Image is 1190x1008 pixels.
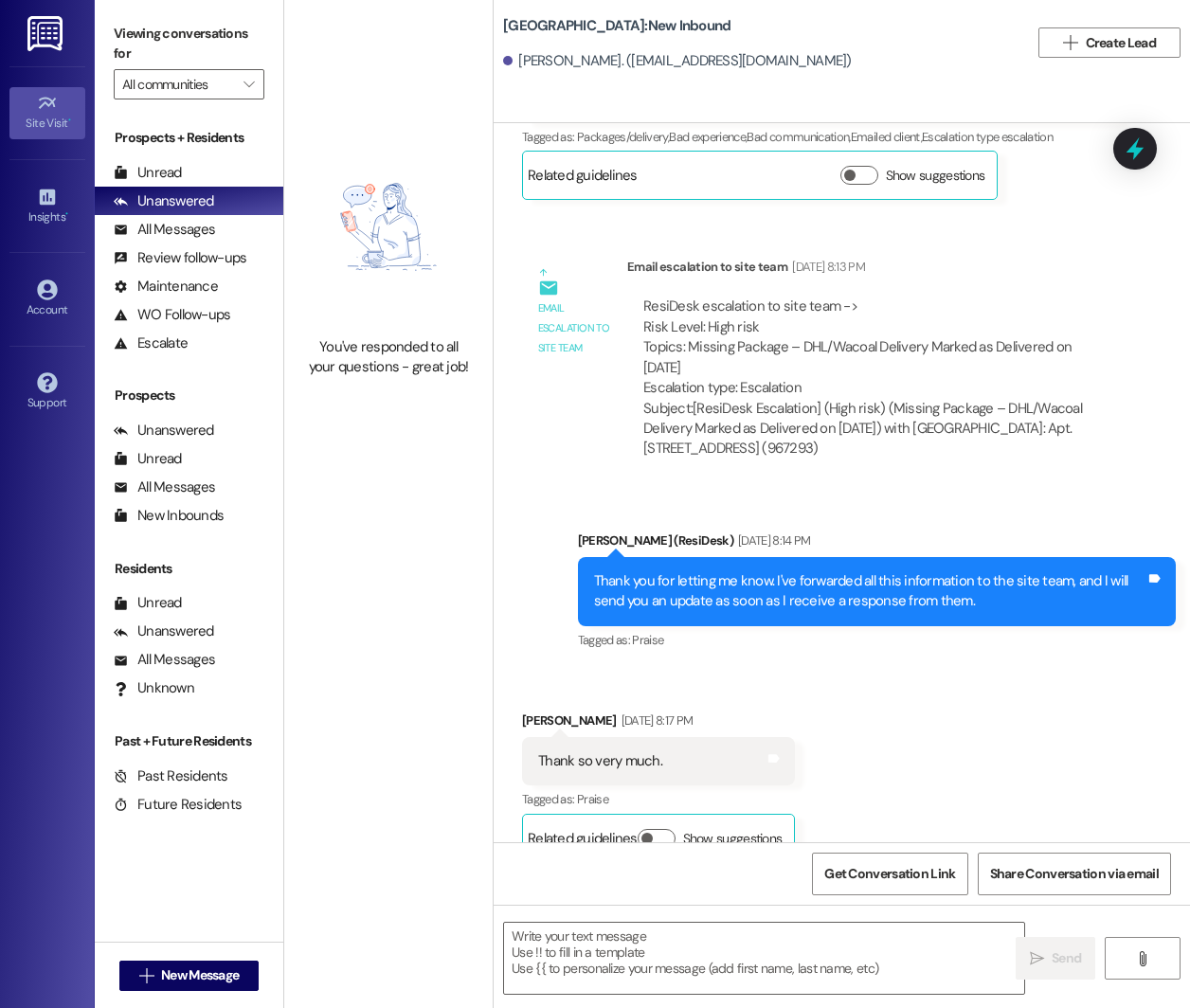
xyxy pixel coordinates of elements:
[114,621,214,641] div: Unanswered
[538,298,612,359] div: Email escalation to site team
[161,965,239,985] span: New Message
[787,257,865,277] div: [DATE] 8:13 PM
[9,274,85,325] a: Account
[627,257,1121,283] div: Email escalation to site team
[669,129,747,145] span: Bad experience ,
[95,386,283,405] div: Prospects
[9,367,85,418] a: Support
[114,421,214,441] div: Unanswered
[27,16,66,51] img: ResiDesk Logo
[95,559,283,579] div: Residents
[114,248,246,268] div: Review follow-ups
[886,166,985,186] label: Show suggestions
[114,333,188,353] div: Escalate
[305,337,472,378] div: You've responded to all your questions - great job!
[538,751,662,771] div: Thank so very much.
[643,297,1105,398] div: ResiDesk escalation to site team -> Risk Level: High risk Topics: Missing Package – DHL/Wacoal De...
[114,795,242,815] div: Future Residents
[1135,951,1149,966] i: 
[594,571,1146,612] div: Thank you for letting me know. I've forwarded all this information to the site team, and I will s...
[114,477,215,497] div: All Messages
[522,123,1121,151] div: Tagged as:
[68,114,71,127] span: •
[812,853,967,895] button: Get Conversation Link
[1086,33,1156,53] span: Create Lead
[632,632,663,648] span: Praise
[617,711,694,730] div: [DATE] 8:17 PM
[733,531,811,550] div: [DATE] 8:14 PM
[851,129,922,145] span: Emailed client ,
[990,864,1159,884] span: Share Conversation via email
[243,77,254,92] i: 
[9,181,85,232] a: Insights •
[139,968,153,983] i: 
[114,191,214,211] div: Unanswered
[114,19,264,69] label: Viewing conversations for
[119,961,260,991] button: New Message
[114,506,224,526] div: New Inbounds
[122,69,234,99] input: All communities
[528,166,638,193] div: Related guidelines
[1063,35,1077,50] i: 
[95,731,283,751] div: Past + Future Residents
[824,864,955,884] span: Get Conversation Link
[1038,27,1181,58] button: Create Lead
[683,829,783,849] label: Show suggestions
[1052,948,1081,968] span: Send
[747,129,850,145] span: Bad communication ,
[114,650,215,670] div: All Messages
[114,593,182,613] div: Unread
[114,678,194,698] div: Unknown
[9,87,85,138] a: Site Visit •
[643,399,1105,459] div: Subject: [ResiDesk Escalation] (High risk) (Missing Package – DHL/Wacoal Delivery Marked as Deliv...
[578,626,1177,654] div: Tagged as:
[578,531,1177,557] div: [PERSON_NAME] (ResiDesk)
[114,220,215,240] div: All Messages
[114,766,228,786] div: Past Residents
[305,126,472,328] img: empty-state
[978,853,1171,895] button: Share Conversation via email
[503,16,730,36] b: [GEOGRAPHIC_DATA]: New Inbound
[522,785,795,813] div: Tagged as:
[528,829,638,856] div: Related guidelines
[114,277,218,297] div: Maintenance
[114,163,182,183] div: Unread
[65,207,68,221] span: •
[577,129,669,145] span: Packages/delivery ,
[95,128,283,148] div: Prospects + Residents
[522,711,795,737] div: [PERSON_NAME]
[114,305,230,325] div: WO Follow-ups
[503,51,852,71] div: [PERSON_NAME]. ([EMAIL_ADDRESS][DOMAIN_NAME])
[1030,951,1044,966] i: 
[1016,937,1095,980] button: Send
[577,791,608,807] span: Praise
[114,449,182,469] div: Unread
[922,129,1053,145] span: Escalation type escalation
